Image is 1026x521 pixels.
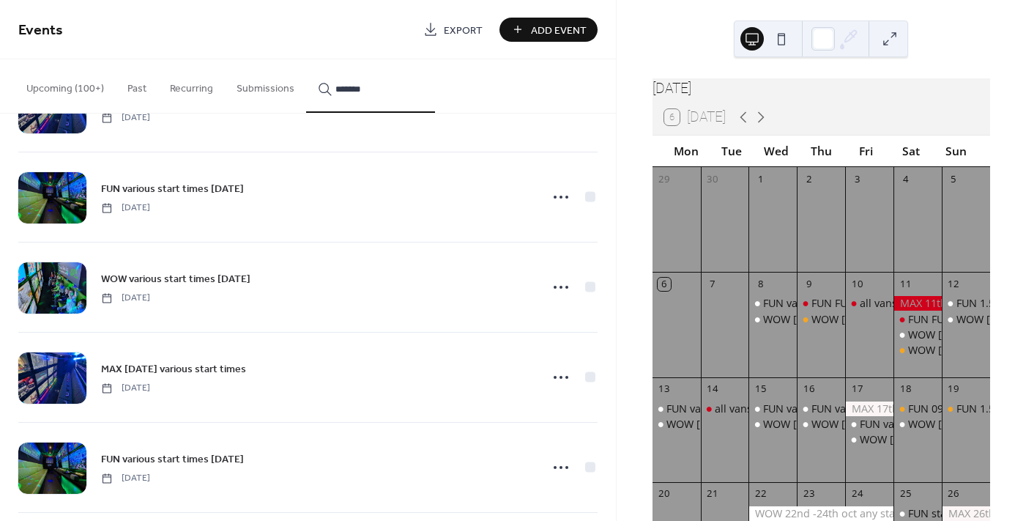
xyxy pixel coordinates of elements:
div: WOW 8th Oct any start times available [748,312,797,327]
div: WOW 16th oct sessions for 1.5 or 2 hours [797,417,845,432]
div: FUN FULL [DATE] [811,296,895,311]
span: FUN various start times [DATE] [101,182,244,197]
button: Recurring [158,59,225,111]
div: WOW [DATE]-[DATE] or [DATE]-[DATE] [811,312,997,327]
div: 30 [706,172,719,185]
div: 18 [899,383,912,396]
div: WOW 11th Oct start times from 10:00 13:00 15:30 18:00 [893,328,942,342]
div: FUN various sessions [DATE] [811,402,953,416]
div: 20 [658,487,671,500]
div: FUN various sessions 16th Oct [797,402,845,416]
div: WOW 22nd -24th oct any start times available [748,506,893,521]
div: WOW 18th oct 10:00-11:30 last slot [893,417,942,432]
span: [DATE] [101,292,150,305]
div: 5 [947,172,960,185]
div: Fri [844,136,888,167]
div: Wed [754,136,798,167]
span: FUN various start times [DATE] [101,452,244,468]
div: 6 [658,278,671,291]
div: all vans FULL [DATE] [860,296,960,311]
div: 14 [706,383,719,396]
div: 17 [850,383,863,396]
span: Export [444,23,483,38]
div: 21 [706,487,719,500]
div: WOW 17th Sep sessions for 1.5 or 2 hours [845,432,893,447]
span: [DATE] [101,111,150,125]
span: Events [18,16,63,45]
div: 16 [803,383,816,396]
div: 2 [803,172,816,185]
div: FUN various sessions [DATE] [763,402,904,416]
div: MAX 26th Oct start times from 14:00-16:00 or 14:00-15:30 [942,506,990,521]
a: MAX [DATE] various start times [101,361,246,377]
div: FUN FULL [DATE] [908,312,992,327]
div: FUN 09:15-10:45 or 1915-2045 18th Oct last slots [893,402,942,416]
span: [DATE] [101,202,150,215]
span: Add Event [531,23,587,38]
div: 22 [754,487,767,500]
div: FUN start time for 1.5 or 2 hour sessions from 10:00 13:00 15:30 18:00 25th Oct [893,506,942,521]
span: WOW various start times [DATE] [101,272,250,287]
span: [DATE] [101,382,150,395]
div: FUN various sessions 13th Oct [653,402,701,416]
div: 1 [754,172,767,185]
div: all vans FULL 10th OCT [845,296,893,311]
div: Tue [709,136,754,167]
div: FUN various sessions [DATE] [666,402,808,416]
div: Thu [799,136,844,167]
div: Sun [934,136,978,167]
div: WOW [DATE] sessions for 1.5 or 2 hours [763,417,962,432]
div: 25 [899,487,912,500]
div: all vans fully booked [DATE] [715,402,853,416]
div: FUN various sessions available 8th Oct [748,296,797,311]
div: MAX 17th Oct anytime [845,402,893,416]
div: WOW 13th oct sessions for 1.5 or 2 hours [653,417,701,432]
div: 19 [947,383,960,396]
button: Add Event [499,18,598,42]
div: all vans fully booked 14th Oct [701,402,749,416]
div: 7 [706,278,719,291]
button: Past [116,59,158,111]
div: 3 [850,172,863,185]
a: FUN various start times [DATE] [101,451,244,468]
div: FUN various sessions 17th Oct [845,417,893,432]
div: 8 [754,278,767,291]
div: WOW 11th Oct 18:15-19:45 last slot [893,343,942,358]
div: FUN various sessions [DATE] [860,417,1001,432]
div: 29 [658,172,671,185]
div: FUN various sessions 15th Oct [748,402,797,416]
div: 10 [850,278,863,291]
div: 26 [947,487,960,500]
a: FUN various start times [DATE] [101,180,244,197]
span: [DATE] [101,472,150,485]
div: WOW [DATE] sessions for 1.5 or 2 hours [811,417,1010,432]
div: FUN FULL 9th Oct [797,296,845,311]
div: FUN FULL 11th Oct [893,312,942,327]
div: WOW [DATE] sessions for 1.5 or 2 hours [666,417,865,432]
div: WOW [DATE] any start times available [763,312,949,327]
div: 9 [803,278,816,291]
div: Mon [664,136,709,167]
div: 23 [803,487,816,500]
button: Upcoming (100+) [15,59,116,111]
button: Submissions [225,59,306,111]
div: Sat [888,136,933,167]
div: FUN various sessions available [DATE] [763,296,951,311]
div: 13 [658,383,671,396]
div: FUN 1.5 or 2 hour sessions from 15:00 19th Oct [942,402,990,416]
span: MAX [DATE] various start times [101,362,246,377]
div: 15 [754,383,767,396]
div: WOW 12th Oct start times from 11:00 & 15:30 for 1.5 or 2 hours [942,312,990,327]
a: WOW various start times [DATE] [101,270,250,287]
div: FUN 1.5 or 2 hour sessions starting from 11:00 & 15:30 12th Oct [942,296,990,311]
div: MAX 11th Oct FULL [893,296,942,311]
a: Export [412,18,494,42]
div: WOW 15th oct sessions for 1.5 or 2 hours [748,417,797,432]
div: [DATE] [653,78,990,100]
div: WOW 9th Oct 1300-1430 or 1230-1430 [797,312,845,327]
div: 11 [899,278,912,291]
div: 12 [947,278,960,291]
div: 4 [899,172,912,185]
div: 24 [850,487,863,500]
